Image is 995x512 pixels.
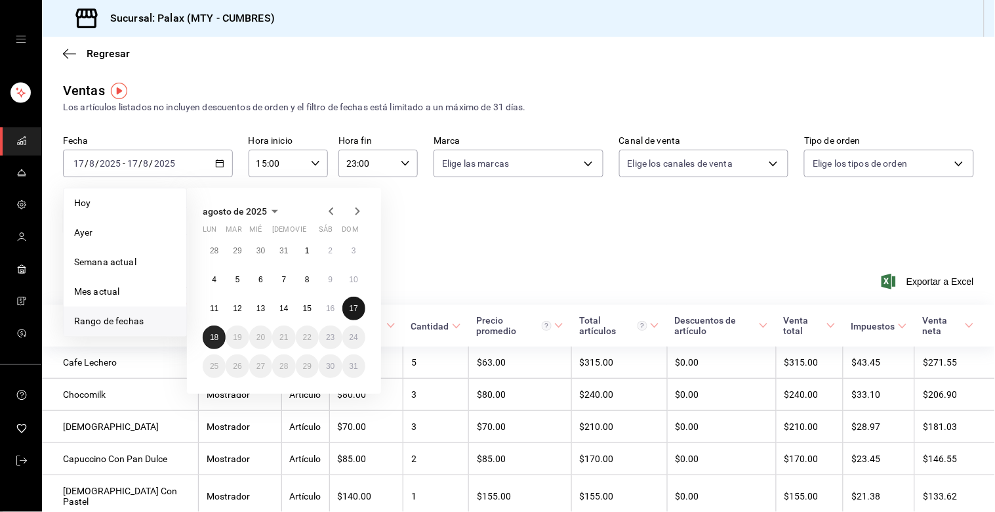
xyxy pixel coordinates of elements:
[281,379,329,411] td: Artículo
[272,326,295,349] button: 21 de agosto de 2025
[804,137,974,146] label: Tipo de orden
[923,315,974,336] span: Venta neta
[203,268,226,291] button: 4 de agosto de 2025
[203,297,226,320] button: 11 de agosto de 2025
[319,297,342,320] button: 16 de agosto de 2025
[675,315,756,336] div: Descuentos de artículo
[469,443,571,475] td: $85.00
[326,333,335,342] abbr: 23 de agosto de 2025
[329,379,403,411] td: $80.00
[249,326,272,349] button: 20 de agosto de 2025
[138,158,142,169] span: /
[469,347,571,379] td: $63.00
[303,362,312,371] abbr: 29 de agosto de 2025
[249,354,272,378] button: 27 de agosto de 2025
[203,203,283,219] button: agosto de 2025
[111,83,127,99] img: Tooltip marker
[74,255,176,269] span: Semana actual
[249,297,272,320] button: 13 de agosto de 2025
[210,246,218,255] abbr: 28 de julio de 2025
[329,411,403,443] td: $70.00
[272,297,295,320] button: 14 de agosto de 2025
[296,326,319,349] button: 22 de agosto de 2025
[329,443,403,475] td: $85.00
[123,158,125,169] span: -
[326,362,335,371] abbr: 30 de agosto de 2025
[350,304,358,313] abbr: 17 de agosto de 2025
[843,379,915,411] td: $33.10
[199,411,281,443] td: Mostrador
[203,354,226,378] button: 25 de agosto de 2025
[305,275,310,284] abbr: 8 de agosto de 2025
[203,326,226,349] button: 18 de agosto de 2025
[74,226,176,240] span: Ayer
[279,362,288,371] abbr: 28 de agosto de 2025
[915,411,995,443] td: $181.03
[469,379,571,411] td: $80.00
[272,239,295,263] button: 31 de julio de 2025
[249,239,272,263] button: 30 de julio de 2025
[16,34,26,45] button: open drawer
[296,268,319,291] button: 8 de agosto de 2025
[319,239,342,263] button: 2 de agosto de 2025
[813,157,907,170] span: Elige los tipos de orden
[319,326,342,349] button: 23 de agosto de 2025
[74,196,176,210] span: Hoy
[42,347,199,379] td: Cafe Lechero
[326,304,335,313] abbr: 16 de agosto de 2025
[281,411,329,443] td: Artículo
[279,333,288,342] abbr: 21 de agosto de 2025
[915,443,995,475] td: $146.55
[279,304,288,313] abbr: 14 de agosto de 2025
[226,239,249,263] button: 29 de julio de 2025
[210,304,218,313] abbr: 11 de agosto de 2025
[342,239,365,263] button: 3 de agosto de 2025
[212,275,216,284] abbr: 4 de agosto de 2025
[667,411,776,443] td: $0.00
[42,443,199,475] td: Capuccino Con Pan Dulce
[210,362,218,371] abbr: 25 de agosto de 2025
[235,275,240,284] abbr: 5 de agosto de 2025
[328,275,333,284] abbr: 9 de agosto de 2025
[342,297,365,320] button: 17 de agosto de 2025
[87,47,130,60] span: Regresar
[203,206,267,217] span: agosto de 2025
[296,297,319,320] button: 15 de agosto de 2025
[477,315,552,336] div: Precio promedio
[342,354,365,378] button: 31 de agosto de 2025
[99,158,121,169] input: ----
[63,100,974,114] div: Los artículos listados no incluyen descuentos de orden y el filtro de fechas está limitado a un m...
[272,354,295,378] button: 28 de agosto de 2025
[305,246,310,255] abbr: 1 de agosto de 2025
[303,333,312,342] abbr: 22 de agosto de 2025
[153,158,176,169] input: ----
[210,333,218,342] abbr: 18 de agosto de 2025
[851,321,895,331] div: Impuestos
[203,239,226,263] button: 28 de julio de 2025
[226,225,241,239] abbr: martes
[42,379,199,411] td: Chocomilk
[350,362,358,371] abbr: 31 de agosto de 2025
[42,411,199,443] td: [DEMOGRAPHIC_DATA]
[279,246,288,255] abbr: 31 de julio de 2025
[843,443,915,475] td: $23.45
[923,315,962,336] div: Venta neta
[319,354,342,378] button: 30 de agosto de 2025
[233,333,241,342] abbr: 19 de agosto de 2025
[411,321,449,331] div: Cantidad
[272,268,295,291] button: 7 de agosto de 2025
[303,304,312,313] abbr: 15 de agosto de 2025
[150,158,153,169] span: /
[884,274,974,289] button: Exportar a Excel
[915,379,995,411] td: $206.90
[203,225,216,239] abbr: lunes
[272,225,350,239] abbr: jueves
[85,158,89,169] span: /
[638,321,647,331] svg: El total artículos considera cambios de precios en los artículos así como costos adicionales por ...
[784,315,824,336] div: Venta total
[63,81,105,100] div: Ventas
[296,354,319,378] button: 29 de agosto de 2025
[319,268,342,291] button: 9 de agosto de 2025
[434,137,603,146] label: Marca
